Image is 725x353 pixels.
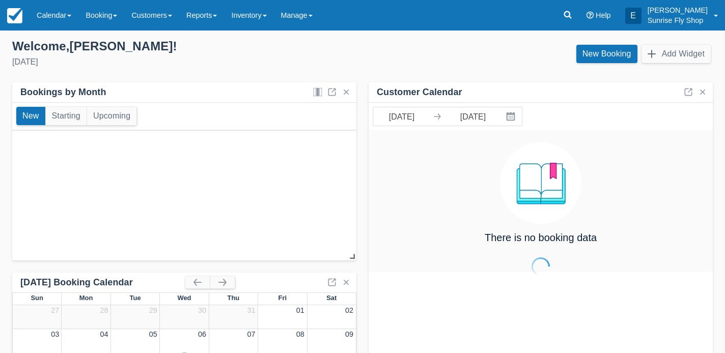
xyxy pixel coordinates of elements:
[296,330,304,338] a: 08
[596,11,611,19] span: Help
[149,306,157,314] a: 29
[87,107,136,125] button: Upcoming
[7,8,22,23] img: checkfront-main-nav-mini-logo.png
[345,306,353,314] a: 02
[198,330,206,338] a: 06
[247,330,255,338] a: 07
[296,306,304,314] a: 01
[642,45,711,63] button: Add Widget
[149,330,157,338] a: 05
[625,8,642,24] div: E
[648,15,708,25] p: Sunrise Fly Shop
[247,306,255,314] a: 31
[51,306,59,314] a: 27
[587,12,594,19] i: Help
[100,330,108,338] a: 04
[46,107,87,125] button: Starting
[16,107,45,125] button: New
[345,330,353,338] a: 09
[100,306,108,314] a: 28
[20,86,106,98] div: Bookings by Month
[12,39,354,54] div: Welcome , [PERSON_NAME] !
[12,56,354,68] div: [DATE]
[576,45,637,63] a: New Booking
[198,306,206,314] a: 30
[648,5,708,15] p: [PERSON_NAME]
[51,330,59,338] a: 03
